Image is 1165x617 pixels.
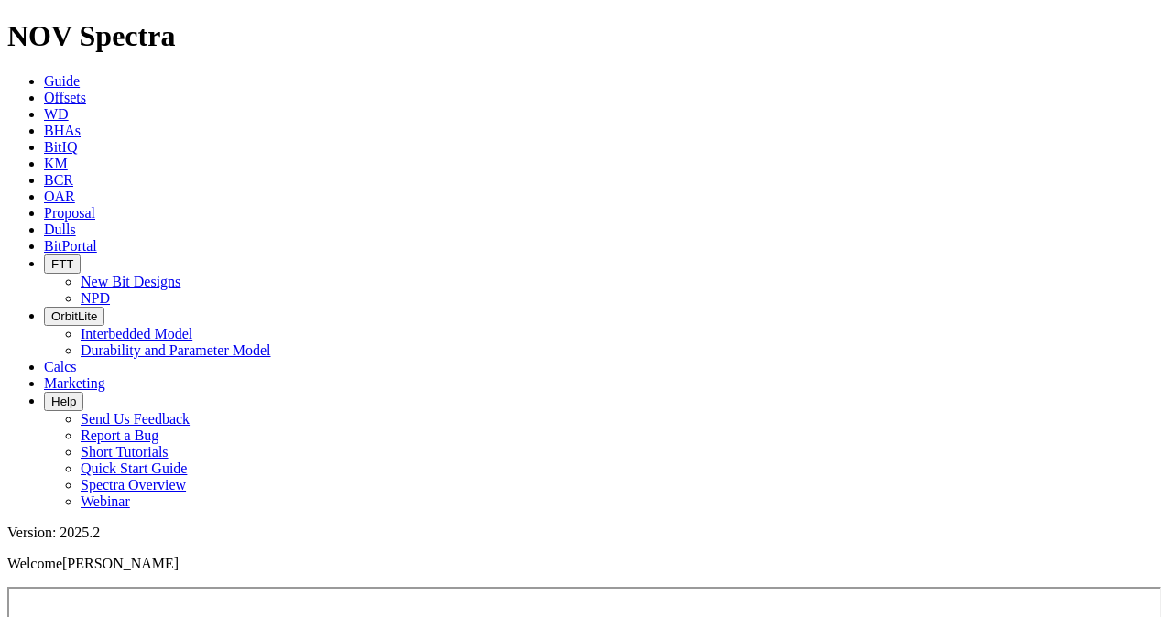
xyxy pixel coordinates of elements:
[7,525,1158,541] div: Version: 2025.2
[44,73,80,89] a: Guide
[44,139,77,155] a: BitIQ
[81,444,169,460] a: Short Tutorials
[44,189,75,204] a: OAR
[44,123,81,138] a: BHAs
[44,156,68,171] a: KM
[44,90,86,105] a: Offsets
[7,556,1158,572] p: Welcome
[44,172,73,188] a: BCR
[51,309,97,323] span: OrbitLite
[44,222,76,237] a: Dulls
[44,106,69,122] a: WD
[62,556,179,571] span: [PERSON_NAME]
[51,395,76,408] span: Help
[81,477,186,493] a: Spectra Overview
[81,326,192,341] a: Interbedded Model
[51,257,73,271] span: FTT
[81,411,190,427] a: Send Us Feedback
[81,493,130,509] a: Webinar
[44,359,77,374] a: Calcs
[44,375,105,391] a: Marketing
[81,460,187,476] a: Quick Start Guide
[44,205,95,221] a: Proposal
[81,290,110,306] a: NPD
[44,392,83,411] button: Help
[44,238,97,254] a: BitPortal
[7,19,1158,53] h1: NOV Spectra
[81,428,158,443] a: Report a Bug
[81,274,180,289] a: New Bit Designs
[44,307,104,326] button: OrbitLite
[44,254,81,274] button: FTT
[81,342,271,358] a: Durability and Parameter Model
